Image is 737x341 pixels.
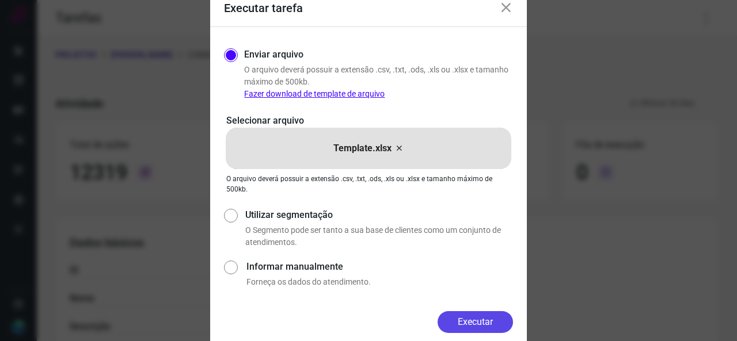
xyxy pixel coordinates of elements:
[226,114,511,128] p: Selecionar arquivo
[333,141,392,155] p: Template.xlsx
[224,1,303,15] h3: Executar tarefa
[246,276,513,288] p: Forneça os dados do atendimento.
[245,208,513,222] label: Utilizar segmentação
[246,260,513,274] label: Informar manualmente
[438,311,513,333] button: Executar
[244,89,385,98] a: Fazer download de template de arquivo
[245,224,513,248] p: O Segmento pode ser tanto a sua base de clientes como um conjunto de atendimentos.
[244,64,513,100] p: O arquivo deverá possuir a extensão .csv, .txt, .ods, .xls ou .xlsx e tamanho máximo de 500kb.
[226,174,511,194] p: O arquivo deverá possuir a extensão .csv, .txt, .ods, .xls ou .xlsx e tamanho máximo de 500kb.
[244,48,303,62] label: Enviar arquivo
